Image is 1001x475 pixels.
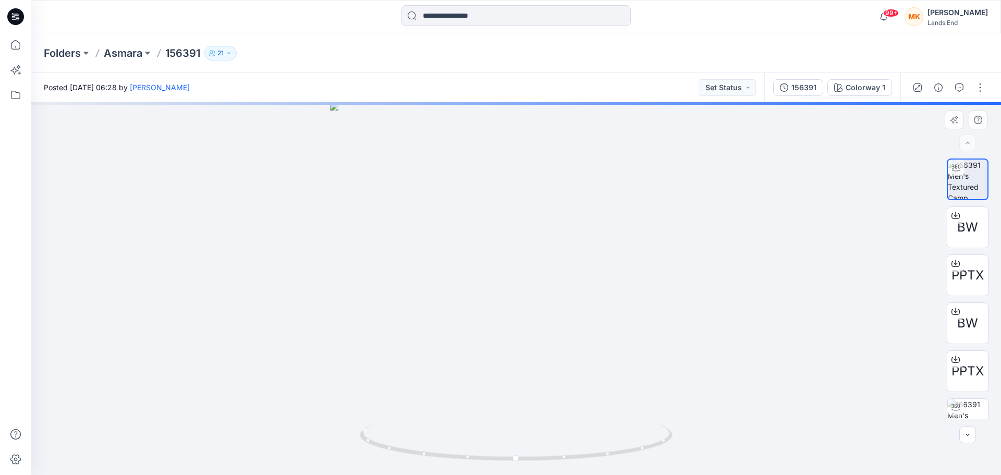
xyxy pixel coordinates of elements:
[927,6,988,19] div: [PERSON_NAME]
[846,82,885,93] div: Colorway 1
[905,7,923,26] div: MK
[104,46,142,60] a: Asmara
[791,82,816,93] div: 156391
[217,47,224,59] p: 21
[948,160,987,199] img: 156391 Men's Textured Camp Collar Shirt
[827,79,892,96] button: Colorway 1
[947,399,988,440] img: 156391 Men's Textured Camp Collar Shirt - Copy
[130,83,190,92] a: [PERSON_NAME]
[165,46,200,60] p: 156391
[957,314,978,333] span: BW
[44,82,190,93] span: Posted [DATE] 06:28 by
[951,266,984,285] span: PPTX
[957,218,978,237] span: BW
[773,79,823,96] button: 156391
[204,46,237,60] button: 21
[44,46,81,60] a: Folders
[930,79,947,96] button: Details
[951,362,984,381] span: PPTX
[883,9,899,17] span: 99+
[927,19,988,27] div: Lands End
